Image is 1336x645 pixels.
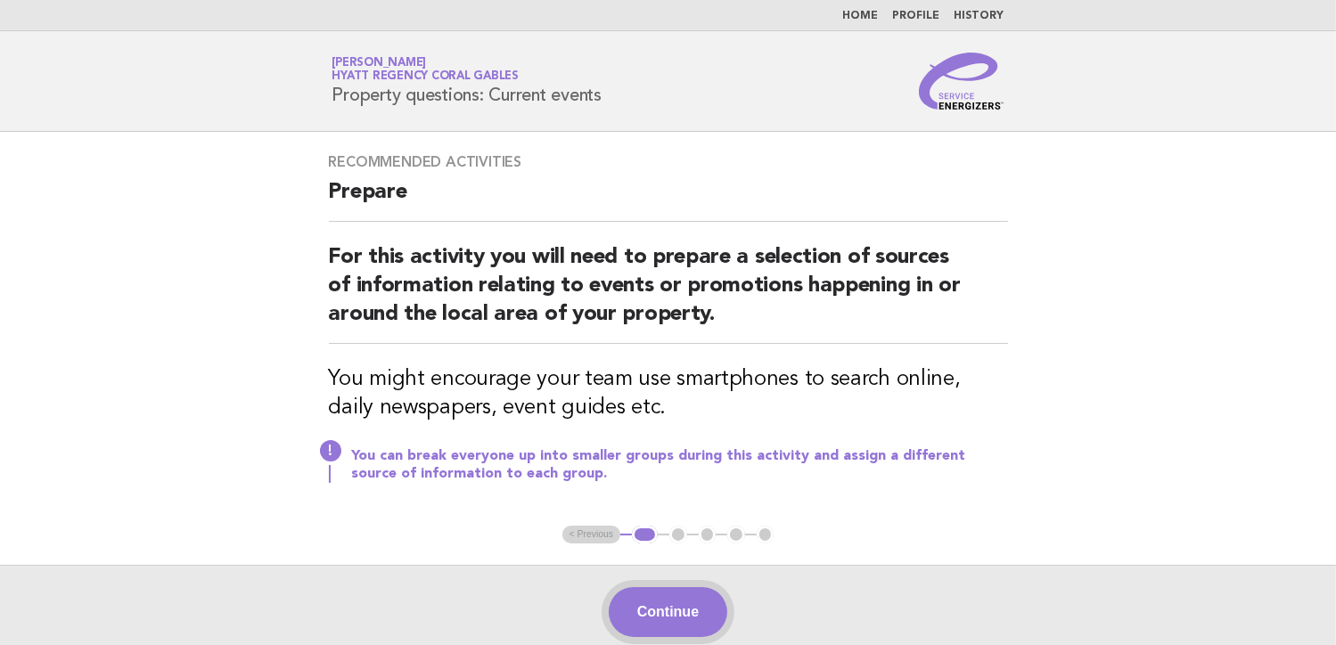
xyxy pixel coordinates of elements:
h2: Prepare [329,178,1008,222]
p: You can break everyone up into smaller groups during this activity and assign a different source ... [352,447,1008,483]
span: Hyatt Regency Coral Gables [332,71,520,83]
a: Home [843,11,879,21]
h2: For this activity you will need to prepare a selection of sources of information relating to even... [329,243,1008,344]
h3: Recommended activities [329,153,1008,171]
a: [PERSON_NAME]Hyatt Regency Coral Gables [332,57,520,82]
a: History [955,11,1004,21]
a: Profile [893,11,940,21]
h3: You might encourage your team use smartphones to search online, daily newspapers, event guides etc. [329,365,1008,422]
button: Continue [609,587,727,637]
img: Service Energizers [919,53,1004,110]
h1: Property questions: Current events [332,58,602,104]
button: 1 [632,526,658,543]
